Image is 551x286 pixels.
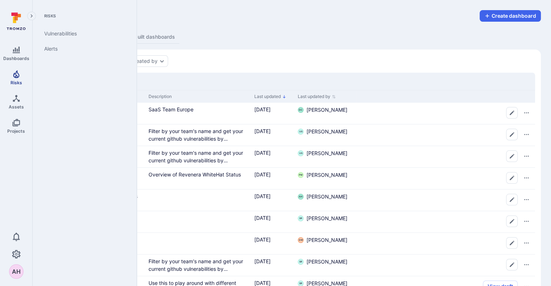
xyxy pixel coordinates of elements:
div: dashboards tabs [43,30,541,44]
button: Row actions menu [521,237,532,249]
div: Andy Hsu [298,194,304,200]
span: [PERSON_NAME] [306,215,347,222]
span: [PERSON_NAME] [306,128,347,135]
span: [PERSON_NAME] [306,106,347,114]
div: Cell for [356,233,535,254]
div: Cell for Last updated by [295,189,356,211]
div: Cell for [356,146,535,167]
div: Cell for Last updated by [295,103,356,124]
div: Filter by your team's name and get your current github vulnerabilities by repositories. These vul... [149,127,249,142]
div: Filter by your team's name and get your current github vulnerabilities by repositories. These vul... [149,257,249,273]
button: Sort by Last updated [254,94,286,99]
div: Dan Cundy [298,107,304,113]
a: Pre-built dashboards [120,30,179,44]
button: AH [9,264,24,279]
span: [DATE] [254,236,271,243]
a: DC[PERSON_NAME] [298,106,347,114]
div: Cell for [356,211,535,232]
a: US[PERSON_NAME] [298,128,347,135]
button: Create dashboard menu [480,10,541,22]
button: Edit dashboard [506,194,518,205]
button: Row actions menu [521,172,532,184]
div: Cell for Description [146,146,251,167]
div: Cell for Description [146,211,251,232]
div: Peter Wake [298,172,304,178]
div: Cell for Last updated [251,103,295,124]
div: Cell for [356,124,535,146]
div: Overview of Revenera WhiteHat Status [149,171,249,178]
div: Daniel Wahlqvist [298,237,304,243]
button: Row actions menu [521,215,532,227]
button: Edit dashboard [506,107,518,119]
span: [PERSON_NAME] [306,258,347,265]
div: Cell for Last updated [251,233,295,254]
span: [PERSON_NAME] [306,150,347,157]
div: Cell for Last updated [251,124,295,146]
span: [PERSON_NAME] [306,193,347,200]
button: Edit dashboard [506,172,518,184]
div: Cell for [356,103,535,124]
a: SR[PERSON_NAME] [298,215,347,222]
a: Vulnerabilities [38,26,128,41]
span: Risks [11,80,22,85]
div: Cell for Last updated by [295,124,356,146]
span: Projects [7,128,25,134]
div: Saurabh Raje [298,259,304,265]
button: Edit dashboard [506,237,518,249]
button: Created by [131,58,158,64]
button: Sort by Last updated by [298,94,336,99]
button: Expand navigation menu [27,12,36,20]
div: Cell for Last updated by [295,146,356,167]
div: Cell for Last updated [251,211,295,232]
div: Cell for Last updated [251,168,295,189]
a: AH[PERSON_NAME] [298,193,347,200]
div: Cell for [356,168,535,189]
a: DW[PERSON_NAME] [298,236,347,244]
span: [DATE] [254,258,271,264]
span: Risks [38,13,128,19]
div: Cell for Last updated [251,255,295,276]
span: [DATE] [254,128,271,134]
a: PW[PERSON_NAME] [298,171,347,179]
button: Edit dashboard [506,259,518,270]
span: [PERSON_NAME] [306,171,347,179]
div: Cell for Last updated [251,146,295,167]
div: Cell for [356,189,535,211]
div: Cell for Last updated by [295,168,356,189]
div: Description [149,93,249,100]
span: [DATE] [254,106,271,112]
div: Cell for Description [146,168,251,189]
div: Filter by your team's name and get your current github vulnerabilities by repositories. These vul... [149,149,249,164]
div: Cell for [356,255,535,276]
button: Row actions menu [521,129,532,140]
span: [DATE] [254,193,271,199]
button: Row actions menu [521,150,532,162]
a: Alerts [38,41,128,56]
button: Row actions menu [521,259,532,270]
div: Cell for Last updated [251,189,295,211]
div: Cell for Description [146,233,251,254]
div: Akshata Hiriyanna [9,264,24,279]
div: SaaS Team Europe [149,106,249,113]
button: Row actions menu [521,107,532,119]
span: [DATE] [254,215,271,221]
p: Sorted by: Alphabetically (Z-A) [282,93,286,101]
button: Edit dashboard [506,129,518,140]
button: Edit dashboard [506,215,518,227]
div: Upendra Singh [298,129,304,135]
a: US[PERSON_NAME] [298,150,347,157]
a: SR[PERSON_NAME] [298,258,347,265]
div: Upendra Singh [298,150,304,156]
span: [DATE] [254,150,271,156]
div: Cell for Last updated by [295,233,356,254]
span: [PERSON_NAME] [306,236,347,244]
span: [DATE] [254,171,271,178]
button: Expand dropdown [159,58,165,64]
div: Cell for Description [146,103,251,124]
div: Cell for Last updated by [295,255,356,276]
button: Row actions menu [521,194,532,205]
span: Assets [9,104,24,110]
div: Cell for Last updated by [295,211,356,232]
span: [DATE] [254,280,271,286]
div: Cell for Description [146,124,251,146]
